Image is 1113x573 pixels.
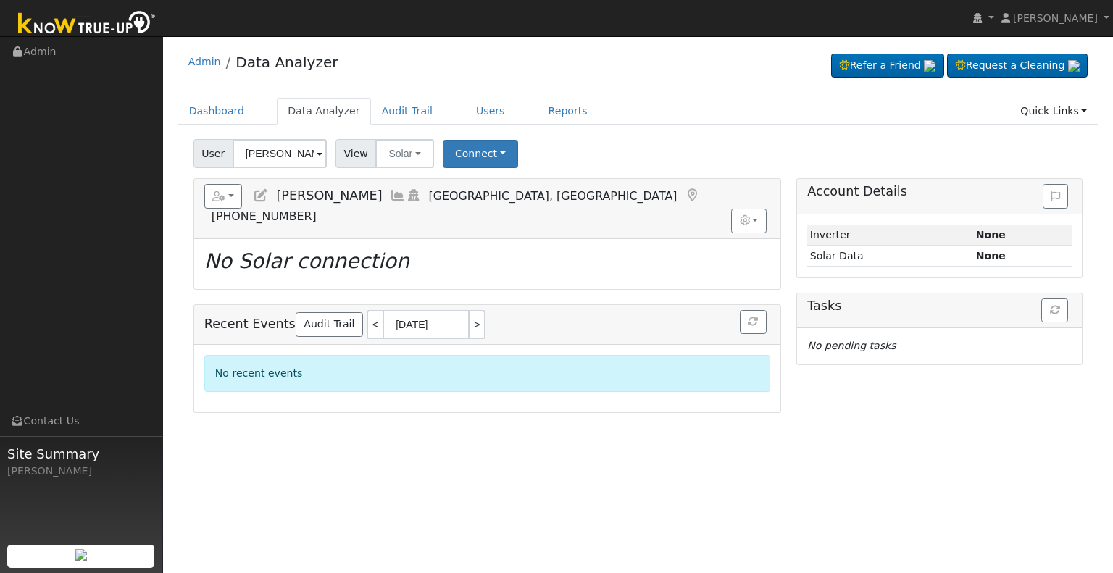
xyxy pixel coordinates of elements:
h5: Tasks [807,298,1072,314]
input: Select a User [233,139,327,168]
div: No recent events [204,355,770,392]
a: < [367,310,383,339]
button: Connect [443,140,518,168]
img: Know True-Up [11,8,163,41]
a: Request a Cleaning [947,54,1088,78]
span: User [193,139,233,168]
a: Reports [538,98,599,125]
td: Inverter [807,225,973,246]
a: Login As (last Never) [406,188,422,203]
a: Map [684,188,700,203]
td: Solar Data [807,246,973,267]
a: Audit Trail [371,98,443,125]
img: retrieve [75,549,87,561]
i: No Solar connection [204,249,409,273]
a: > [470,310,485,339]
button: Issue History [1043,184,1068,209]
span: [GEOGRAPHIC_DATA], [GEOGRAPHIC_DATA] [429,189,678,203]
span: [PERSON_NAME] [1013,12,1098,24]
a: Refer a Friend [831,54,944,78]
a: Data Analyzer [235,54,338,71]
div: [PERSON_NAME] [7,464,155,479]
span: [PHONE_NUMBER] [212,209,317,223]
h5: Account Details [807,184,1072,199]
span: Site Summary [7,444,155,464]
a: Dashboard [178,98,256,125]
img: retrieve [924,60,935,72]
a: Users [465,98,516,125]
a: Audit Trail [296,312,363,337]
a: Data Analyzer [277,98,371,125]
span: [PERSON_NAME] [276,188,382,203]
img: retrieve [1068,60,1080,72]
h5: Recent Events [204,310,770,339]
button: Solar [375,139,433,168]
span: View [335,139,377,168]
a: Admin [188,56,221,67]
strong: None [976,250,1006,262]
button: Refresh [740,310,767,335]
a: Edit User (26150) [253,188,269,203]
button: Refresh [1041,298,1068,323]
strong: ID: null, authorized: None [976,229,1006,241]
a: Quick Links [1009,98,1098,125]
i: No pending tasks [807,340,896,351]
a: Multi-Series Graph [390,188,406,203]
